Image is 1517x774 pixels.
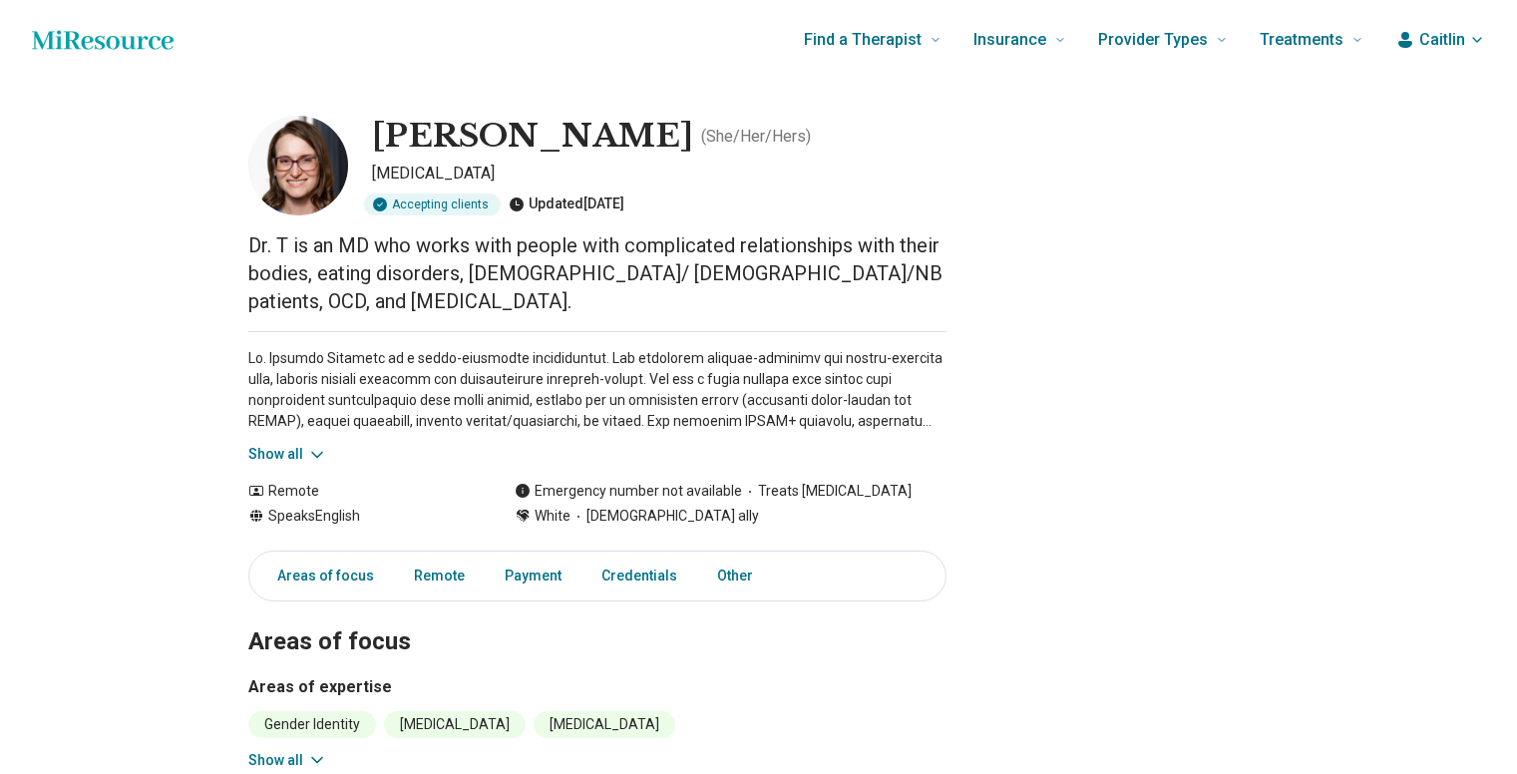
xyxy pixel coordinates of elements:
[1395,28,1485,52] button: Caitlin
[364,193,501,215] div: Accepting clients
[372,162,947,186] p: [MEDICAL_DATA]
[248,348,947,432] p: Lo. Ipsumdo Sitametc ad e seddo-eiusmodte incididuntut. Lab etdolorem aliquae-adminimv qui nostru...
[248,481,475,502] div: Remote
[535,506,570,527] span: White
[589,556,689,596] a: Credentials
[973,26,1046,54] span: Insurance
[372,116,693,158] h1: [PERSON_NAME]
[1098,26,1208,54] span: Provider Types
[1419,28,1465,52] span: Caitlin
[248,750,327,771] button: Show all
[248,506,475,527] div: Speaks English
[705,556,777,596] a: Other
[1260,26,1343,54] span: Treatments
[248,116,348,215] img: Caitlin Tillberg, Psychiatrist
[701,125,811,149] p: ( She/Her/Hers )
[248,675,947,699] h3: Areas of expertise
[742,481,912,502] span: Treats [MEDICAL_DATA]
[570,506,759,527] span: [DEMOGRAPHIC_DATA] ally
[493,556,573,596] a: Payment
[248,578,947,659] h2: Areas of focus
[509,193,624,215] div: Updated [DATE]
[248,231,947,315] p: Dr. T is an MD who works with people with complicated relationships with their bodies, eating dis...
[804,26,922,54] span: Find a Therapist
[515,481,742,502] div: Emergency number not available
[402,556,477,596] a: Remote
[248,444,327,465] button: Show all
[534,711,675,738] li: [MEDICAL_DATA]
[32,20,174,60] a: Home page
[384,711,526,738] li: [MEDICAL_DATA]
[253,556,386,596] a: Areas of focus
[248,711,376,738] li: Gender Identity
